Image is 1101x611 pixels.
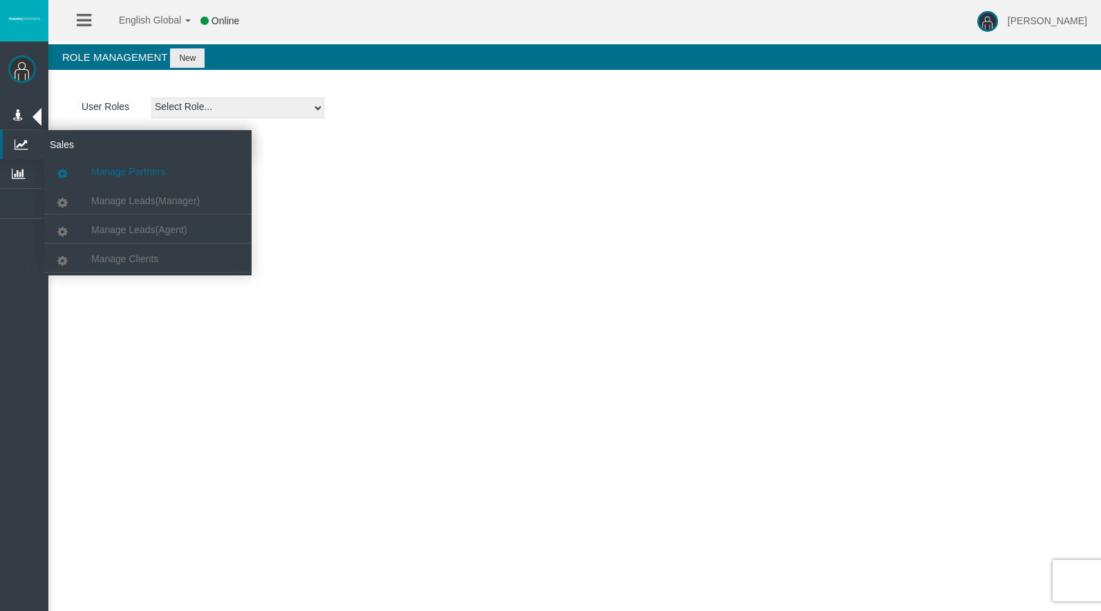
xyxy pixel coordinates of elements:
[44,246,252,271] a: Manage Clients
[62,99,149,115] label: User Roles
[3,130,252,159] a: Sales
[91,166,165,177] span: Manage Partners
[91,195,200,206] span: Manage Leads(Manager)
[91,253,158,264] span: Manage Clients
[44,188,252,213] a: Manage Leads(Manager)
[44,217,252,242] a: Manage Leads(Agent)
[91,224,187,235] span: Manage Leads(Agent)
[101,15,181,26] span: English Global
[170,48,205,68] button: New
[44,159,252,184] a: Manage Partners
[1008,15,1087,26] span: [PERSON_NAME]
[211,15,239,26] span: Online
[39,130,175,159] span: Sales
[7,16,41,21] img: logo.svg
[62,51,167,63] span: Role Management
[977,11,998,32] img: user-image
